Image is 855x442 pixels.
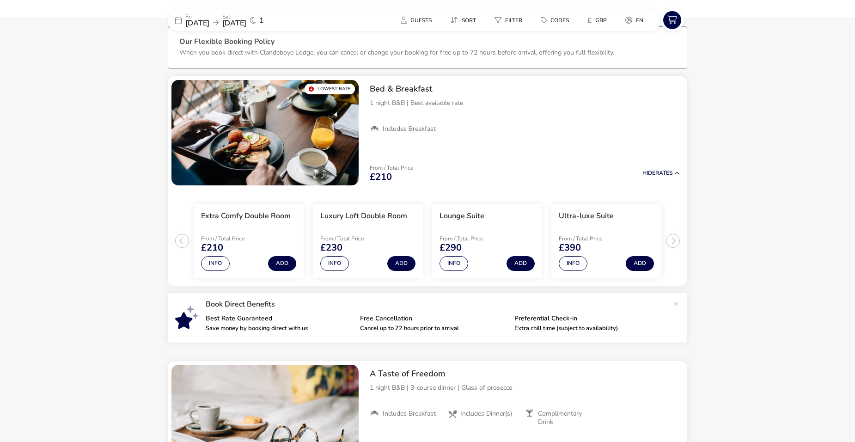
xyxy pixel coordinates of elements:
span: Guests [410,17,432,24]
p: Extra chill time (subject to availability) [514,325,661,331]
div: A Taste of Freedom1 night B&B | 3-course dinner | Glass of proseccoIncludes BreakfastIncludes Din... [362,361,687,434]
button: Add [626,256,654,271]
span: £230 [320,243,342,252]
span: £210 [370,172,392,182]
h3: Ultra-luxe Suite [559,211,614,221]
button: Guests [393,13,439,27]
button: Sort [443,13,483,27]
span: en [636,17,643,24]
button: £GBP [580,13,614,27]
button: Add [507,256,535,271]
h3: Lounge Suite [440,211,484,221]
div: Bed & Breakfast1 night B&B | Best available rateIncludes Breakfast [362,76,687,141]
p: 1 night B&B | Best available rate [370,98,680,108]
button: Info [320,256,349,271]
div: Fri[DATE]Sat[DATE]1 [168,9,306,31]
div: Lowest Rate [305,84,355,94]
h3: Luxury Loft Double Room [320,211,407,221]
span: Complimentary Drink [538,410,595,426]
span: £390 [559,243,581,252]
span: £210 [201,243,223,252]
span: [DATE] [185,18,209,28]
swiper-slide: 2 / 4 [308,200,427,282]
h3: Our Flexible Booking Policy [179,38,676,48]
i: £ [587,16,592,25]
swiper-slide: 1 / 4 [189,200,308,282]
span: Filter [505,17,522,24]
p: From / Total Price [201,236,267,241]
p: Cancel up to 72 hours prior to arrival [360,325,507,331]
span: Includes Dinner(s) [460,410,512,418]
naf-pibe-menu-bar-item: en [618,13,654,27]
p: Book Direct Benefits [206,301,669,308]
p: Free Cancellation [360,315,507,322]
span: Hide [642,169,655,177]
naf-pibe-menu-bar-item: Codes [533,13,580,27]
button: en [618,13,651,27]
p: Best Rate Guaranteed [206,315,353,322]
button: Add [268,256,296,271]
p: From / Total Price [370,165,413,171]
h2: A Taste of Freedom [370,368,680,379]
p: From / Total Price [440,236,505,241]
swiper-slide: 4 / 4 [547,200,666,282]
naf-pibe-menu-bar-item: £GBP [580,13,618,27]
button: Codes [533,13,576,27]
button: Info [201,256,230,271]
p: When you book direct with Clandeboye Lodge, you can cancel or change your booking for free up to ... [179,48,614,57]
p: From / Total Price [320,236,386,241]
span: [DATE] [222,18,246,28]
swiper-slide: 3 / 4 [427,200,547,282]
naf-pibe-menu-bar-item: Guests [393,13,443,27]
p: Save money by booking direct with us [206,325,353,331]
span: GBP [595,17,607,24]
naf-pibe-menu-bar-item: Sort [443,13,487,27]
swiper-slide: 1 / 1 [171,80,359,185]
span: 1 [259,17,264,24]
p: Fri [185,14,209,19]
h2: Bed & Breakfast [370,84,680,94]
p: Sat [222,14,246,19]
button: Add [387,256,415,271]
span: Includes Breakfast [383,410,436,418]
span: Includes Breakfast [383,125,436,133]
p: 1 night B&B | 3-course dinner | Glass of prosecco [370,383,680,393]
naf-pibe-menu-bar-item: Filter [487,13,533,27]
p: From / Total Price [559,236,624,241]
button: Info [440,256,468,271]
p: Preferential Check-in [514,315,661,322]
span: Codes [550,17,569,24]
span: £290 [440,243,462,252]
h3: Extra Comfy Double Room [201,211,291,221]
button: Filter [487,13,530,27]
button: Info [559,256,587,271]
button: HideRates [642,170,680,176]
span: Sort [462,17,476,24]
